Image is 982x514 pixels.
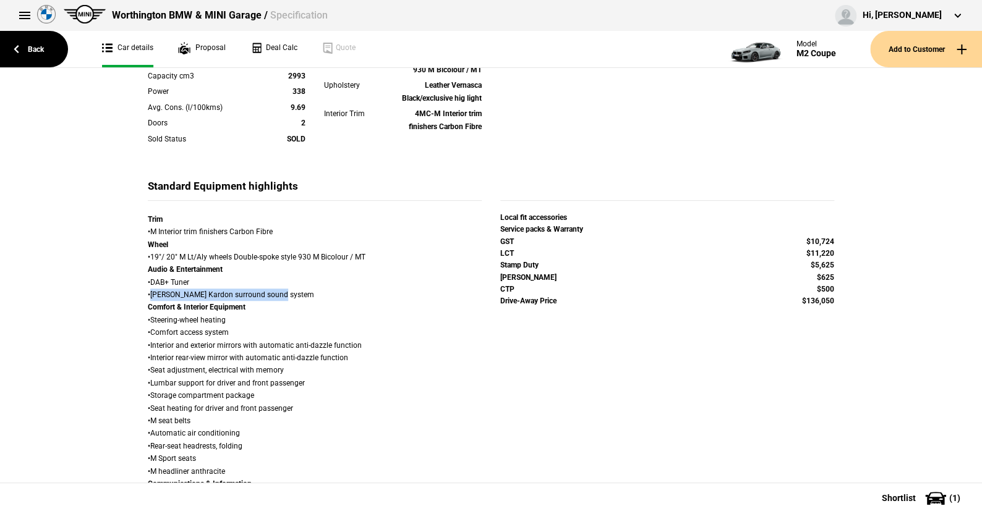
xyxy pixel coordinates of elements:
strong: Wheel [148,240,168,249]
strong: $500 [817,285,834,293]
div: Avg. Cons. (l/100kms) [148,101,242,114]
strong: Trim [148,215,163,224]
img: mini.png [64,5,106,23]
strong: $10,724 [806,237,834,246]
button: Add to Customer [870,31,982,67]
strong: $5,625 [811,261,834,269]
span: Shortlist [882,494,916,502]
strong: LCT [500,249,514,258]
div: Capacity cm3 [148,70,242,82]
span: ( 1 ) [949,494,960,502]
strong: $625 [817,273,834,282]
div: Doors [148,117,242,129]
div: Upholstery [324,79,387,91]
strong: GST [500,237,514,246]
strong: Drive-Away Price [500,297,557,305]
strong: $11,220 [806,249,834,258]
strong: $136,050 [802,297,834,305]
strong: CTP [500,285,514,293]
div: Hi, [PERSON_NAME] [863,9,942,22]
div: Power [148,85,242,98]
strong: 1E7-19"/ 20" M Lt/Aly wheels Double-spoke style 930 M Bicolour / MT [393,40,482,74]
strong: 9.69 [291,103,305,112]
strong: 2 [301,119,305,127]
strong: [PERSON_NAME] [500,273,557,282]
strong: 2993 [288,72,305,80]
strong: Service packs & Warranty [500,225,583,234]
strong: Communications & Information [148,479,252,488]
strong: 4MC-M Interior trim finishers Carbon Fibre [409,109,482,130]
a: Car details [102,31,153,67]
a: Deal Calc [250,31,297,67]
strong: 338 [292,87,305,96]
strong: Comfort & Interior Equipment [148,303,246,311]
strong: Stamp Duty [500,261,539,269]
strong: Audio & Entertainment [148,265,223,274]
span: Specification [270,9,327,21]
div: Standard Equipment highlights [148,179,482,201]
div: Worthington BMW & MINI Garage / [112,9,327,22]
div: M2 Coupe [796,48,836,59]
button: Shortlist(1) [863,482,982,513]
a: Proposal [178,31,226,67]
strong: Leather Vernasca Black/exclusive hig light [402,81,482,102]
strong: Local fit accessories [500,213,567,222]
img: bmw.png [37,5,56,23]
div: Sold Status [148,133,242,145]
div: Interior Trim [324,107,387,120]
div: Model [796,40,836,48]
strong: SOLD [287,135,305,143]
